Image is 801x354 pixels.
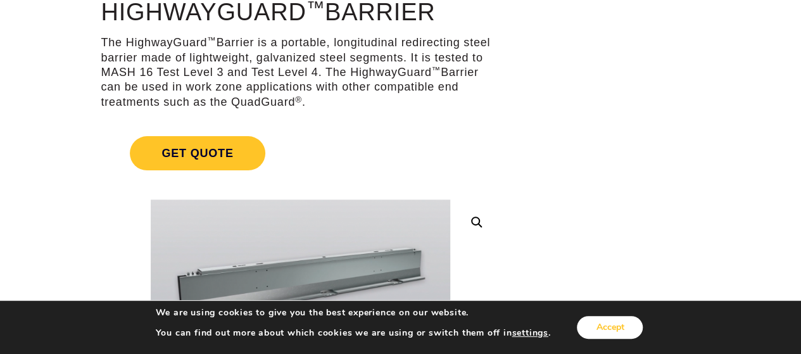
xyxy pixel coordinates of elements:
button: settings [512,327,548,339]
p: We are using cookies to give you the best experience on our website. [156,307,551,319]
sup: ® [295,95,302,104]
p: You can find out more about which cookies we are using or switch them off in . [156,327,551,339]
span: Get Quote [130,136,265,170]
p: The HighwayGuard Barrier is a portable, longitudinal redirecting steel barrier made of lightweigh... [101,35,500,110]
sup: ™ [207,35,216,45]
button: Accept [577,316,643,339]
a: Get Quote [101,121,500,186]
sup: ™ [432,65,441,75]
